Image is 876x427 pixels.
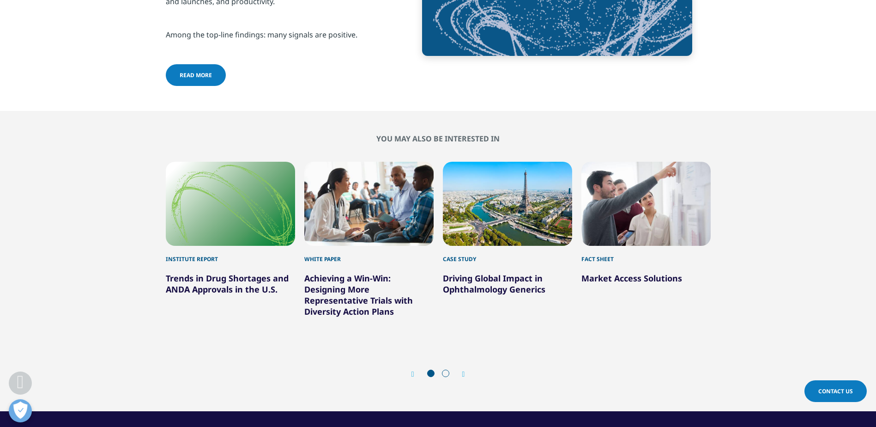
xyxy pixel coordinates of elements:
[304,162,434,328] div: 2 / 6
[166,64,226,86] a: read more
[581,162,711,328] div: 4 / 6
[443,273,545,295] a: Driving Global Impact in Ophthalmology Generics
[166,134,711,143] h2: You may also be interested in
[453,370,465,378] div: Next slide
[581,273,682,284] a: Market Access Solutions
[9,399,32,422] button: Ouvrir le centre de préférences
[304,246,434,263] div: White Paper
[804,380,867,402] a: Contact Us
[581,246,711,263] div: Fact Sheet
[443,246,572,263] div: Case Study
[166,29,390,46] p: Among the top-line findings: many signals are positive.
[166,273,289,295] a: Trends in Drug Shortages and ANDA Approvals in the U.S.
[180,71,212,79] span: read more
[443,162,572,328] div: 3 / 6
[411,370,423,378] div: Previous slide
[166,162,295,328] div: 1 / 6
[304,273,413,317] a: Achieving a Win-Win: Designing More Representative Trials with Diversity Action Plans
[166,246,295,263] div: Institute Report
[818,387,853,395] span: Contact Us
